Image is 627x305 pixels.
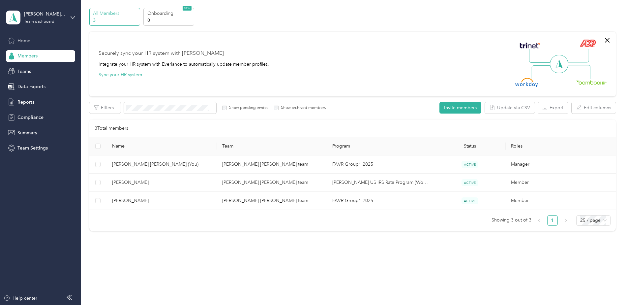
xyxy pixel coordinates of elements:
[327,137,434,155] th: Program
[590,268,627,305] iframe: Everlance-gr Chat Button Frame
[560,215,571,226] li: Next Page
[518,41,541,50] img: Trinet
[531,65,554,79] img: Line Left Down
[17,37,30,44] span: Home
[99,61,269,68] div: Integrate your HR system with Everlance to automatically update member profiles.
[147,10,192,17] p: Onboarding
[567,65,590,79] img: Line Right Down
[492,215,531,225] span: Showing 3 out of 3
[576,215,611,226] div: Page Size
[17,99,34,106] span: Reports
[93,10,138,17] p: All Members
[434,137,506,155] th: Status
[227,105,268,111] label: Show pending invites
[576,80,607,85] img: BambooHR
[17,52,38,59] span: Members
[217,174,327,192] td: Antonio Berlino Santiago's team
[217,155,327,174] td: Antonio Berlino Santiago's team
[580,39,596,47] img: ADP
[89,102,121,114] button: Filters
[462,197,478,204] span: ACTIVE
[112,179,212,186] span: [PERSON_NAME]
[95,125,128,132] p: 3 Total members
[515,78,538,87] img: Workday
[4,295,37,302] button: Help center
[439,102,481,114] button: Invite members
[327,155,434,174] td: FAVR Group1 2025
[24,11,65,17] div: [PERSON_NAME] [PERSON_NAME] team
[99,71,142,78] button: Sync your HR system
[107,174,217,192] td: Cathy Gilman
[506,174,616,192] td: Member
[485,102,535,114] button: Update via CSV
[548,216,557,225] a: 1
[112,197,212,204] span: [PERSON_NAME]
[564,219,568,222] span: right
[99,50,224,57] div: Securely sync your HR system with [PERSON_NAME]
[537,219,541,222] span: left
[566,49,589,63] img: Line Right Up
[112,161,212,168] span: [PERSON_NAME] [PERSON_NAME] (You)
[217,192,327,210] td: Antonio Berlino Santiago's team
[147,17,192,24] p: 0
[107,192,217,210] td: Emma J. Galles
[17,83,45,90] span: Data Exports
[217,137,327,155] th: Team
[506,137,616,155] th: Roles
[279,105,326,111] label: Show archived members
[529,49,552,63] img: Line Left Up
[112,143,212,149] span: Name
[506,192,616,210] td: Member
[107,155,217,174] td: Antonio L. Berlino Santiago (You)
[560,215,571,226] button: right
[107,137,217,155] th: Name
[183,6,192,11] span: NEW
[572,102,616,114] button: Edit columns
[17,114,44,121] span: Compliance
[534,215,545,226] button: left
[24,20,54,24] div: Team dashboard
[534,215,545,226] li: Previous Page
[93,17,138,24] p: 3
[327,192,434,210] td: FAVR Group1 2025
[17,129,37,136] span: Summary
[462,179,478,186] span: ACTIVE
[538,102,568,114] button: Export
[327,174,434,192] td: Acosta US IRS Rate Program (Work Location in IRS State)
[17,68,31,75] span: Teams
[547,215,558,226] li: 1
[506,155,616,174] td: Manager
[17,145,48,152] span: Team Settings
[462,161,478,168] span: ACTIVE
[580,216,607,225] span: 25 / page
